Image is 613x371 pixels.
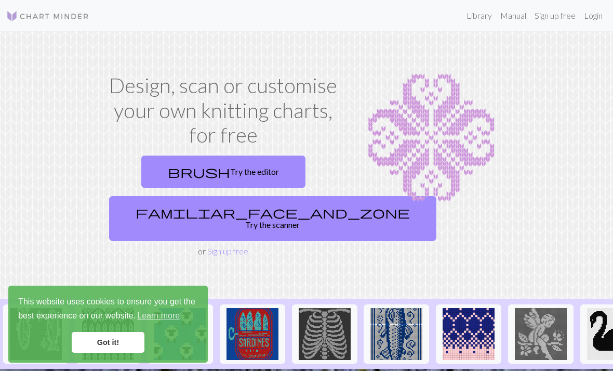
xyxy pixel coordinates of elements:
a: Idee [436,328,501,338]
button: Idee [436,304,501,364]
a: Login [580,5,607,26]
img: Logo [6,10,89,22]
span: familiar_face_and_zone [136,205,410,220]
img: Sardines in a can [226,308,278,360]
span: This website uses cookies to ensure you get the best experience on our website. [18,296,198,324]
a: Sign up free [207,246,248,256]
a: fishies :) [3,328,69,338]
button: fish prac [364,304,429,364]
img: New Piskel-1.png (2).png [299,308,351,360]
a: fish prac [364,328,429,338]
a: Try the scanner [109,196,436,241]
img: Idee [443,308,495,360]
a: Sardines in a can [220,328,285,338]
button: Sardines in a can [220,304,285,364]
img: angel practice [515,308,567,360]
img: Chart example [354,73,508,203]
button: fishies :) [3,304,69,364]
a: Sign up free [530,5,580,26]
a: angel practice [508,328,574,338]
a: Try the editor [141,156,305,188]
a: Library [462,5,496,26]
a: Manual [496,5,530,26]
h1: Design, scan or customise your own knitting charts, for free [105,73,342,147]
button: angel practice [508,304,574,364]
button: New Piskel-1.png (2).png [292,304,357,364]
span: brush [168,164,230,179]
div: or [105,151,342,258]
a: New Piskel-1.png (2).png [292,328,357,338]
div: cookieconsent [8,286,208,363]
img: fish prac [370,308,422,360]
a: learn more about cookies [136,308,181,324]
a: dismiss cookie message [72,332,144,353]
